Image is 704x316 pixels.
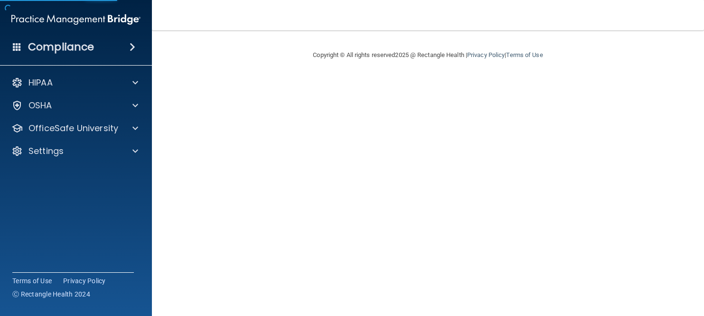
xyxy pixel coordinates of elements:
a: Privacy Policy [467,51,505,58]
a: HIPAA [11,77,138,88]
p: OfficeSafe University [28,123,118,134]
a: Settings [11,145,138,157]
p: OSHA [28,100,52,111]
a: OSHA [11,100,138,111]
a: Privacy Policy [63,276,106,286]
span: Ⓒ Rectangle Health 2024 [12,289,90,299]
a: OfficeSafe University [11,123,138,134]
div: Copyright © All rights reserved 2025 @ Rectangle Health | | [255,40,601,70]
h4: Compliance [28,40,94,54]
a: Terms of Use [12,276,52,286]
p: Settings [28,145,64,157]
a: Terms of Use [506,51,543,58]
img: PMB logo [11,10,141,29]
p: HIPAA [28,77,53,88]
